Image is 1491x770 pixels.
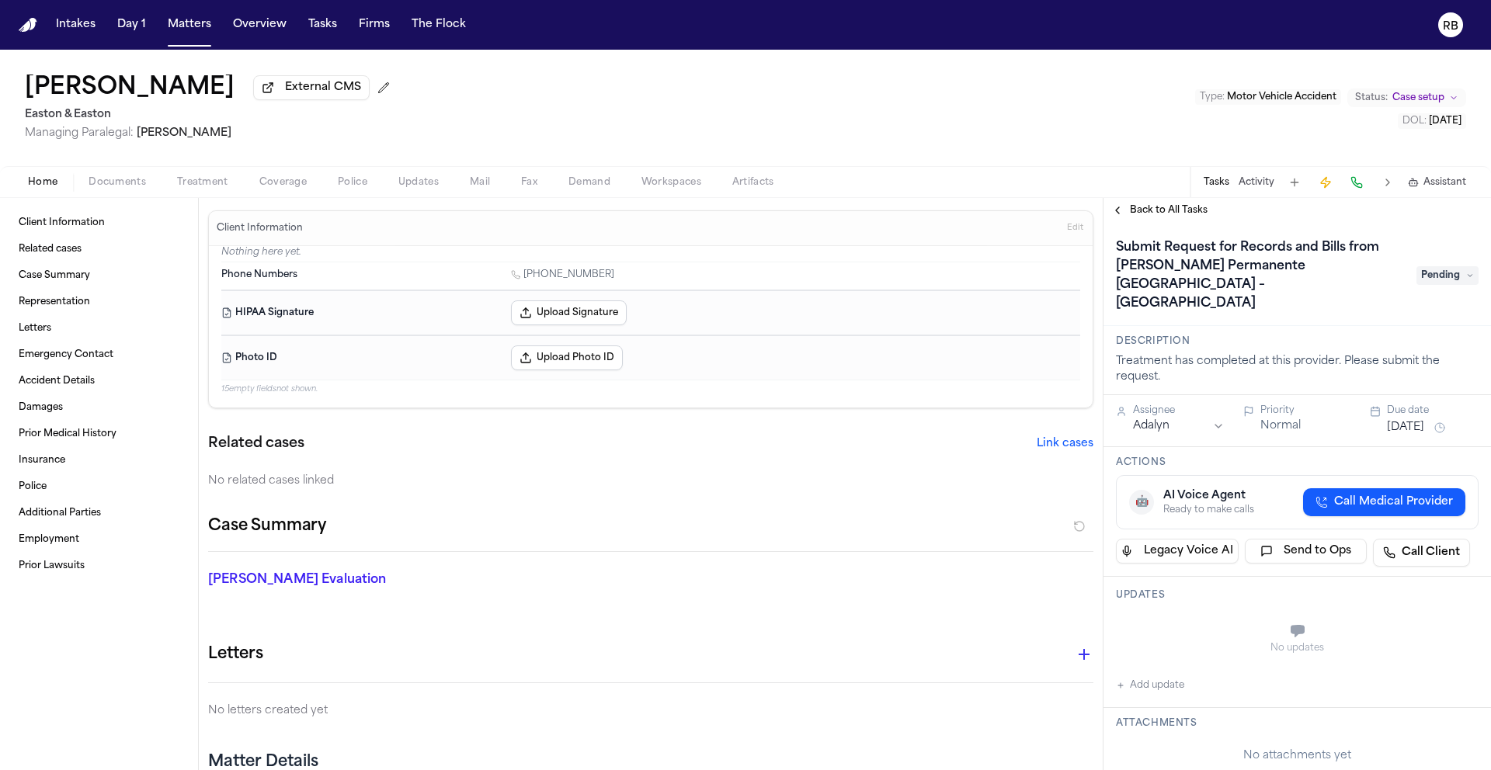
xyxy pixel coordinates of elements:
[221,300,502,325] dt: HIPAA Signature
[1227,92,1336,102] span: Motor Vehicle Accident
[208,514,326,539] h2: Case Summary
[1260,404,1352,417] div: Priority
[1130,204,1208,217] span: Back to All Tasks
[208,702,1093,720] p: No letters created yet
[1116,717,1479,730] h3: Attachments
[1067,223,1083,234] span: Edit
[12,369,186,394] a: Accident Details
[1334,494,1453,510] span: Call Medical Provider
[1239,176,1274,189] button: Activity
[1116,354,1479,385] div: Treatment has completed at this provider. Please submit the request.
[1116,642,1479,654] div: No updates
[1195,89,1341,105] button: Edit Type: Motor Vehicle Accident
[1423,176,1466,189] span: Assistant
[1116,335,1479,348] h3: Description
[1430,418,1449,437] button: Snooze task
[12,316,186,341] a: Letters
[1163,504,1254,516] div: Ready to make calls
[12,395,186,420] a: Damages
[12,421,186,446] a: Prior Medical History
[19,18,37,33] a: Home
[177,176,228,189] span: Treatment
[338,176,367,189] span: Police
[641,176,701,189] span: Workspaces
[1392,92,1444,104] span: Case setup
[511,269,614,281] a: Call 1 (714) 833-3477
[1103,204,1215,217] button: Back to All Tasks
[521,176,537,189] span: Fax
[1204,176,1229,189] button: Tasks
[221,345,502,370] dt: Photo ID
[1429,116,1461,126] span: [DATE]
[253,75,370,100] button: External CMS
[511,300,627,325] button: Upload Signature
[1116,748,1479,764] div: No attachments yet
[12,237,186,262] a: Related cases
[1347,88,1466,107] button: Change status from Case setup
[12,501,186,525] a: Additional Parties
[1116,676,1184,695] button: Add update
[1163,488,1254,504] div: AI Voice Agent
[353,11,396,39] button: Firms
[470,176,490,189] span: Mail
[12,527,186,552] a: Employment
[405,11,472,39] button: The Flock
[511,345,623,370] button: Upload Photo ID
[208,571,491,589] p: [PERSON_NAME] Evaluation
[1387,404,1479,417] div: Due date
[89,176,146,189] span: Documents
[1116,456,1479,469] h3: Actions
[25,106,396,124] h2: Easton & Easton
[214,222,306,234] h3: Client Information
[208,433,304,455] h2: Related cases
[1408,176,1466,189] button: Assistant
[25,75,235,102] h1: [PERSON_NAME]
[12,290,186,314] a: Representation
[1346,172,1368,193] button: Make a Call
[568,176,610,189] span: Demand
[732,176,774,189] span: Artifacts
[259,176,307,189] span: Coverage
[50,11,102,39] a: Intakes
[398,176,439,189] span: Updates
[19,18,37,33] img: Finch Logo
[25,127,134,139] span: Managing Paralegal:
[227,11,293,39] button: Overview
[285,80,361,95] span: External CMS
[1303,488,1465,516] button: Call Medical Provider
[28,176,57,189] span: Home
[12,474,186,499] a: Police
[12,263,186,288] a: Case Summary
[1116,589,1479,602] h3: Updates
[12,448,186,473] a: Insurance
[1110,235,1407,316] h1: Submit Request for Records and Bills from [PERSON_NAME] Permanente [GEOGRAPHIC_DATA] – [GEOGRAPHI...
[221,246,1080,262] p: Nothing here yet.
[1416,266,1479,285] span: Pending
[1355,92,1388,104] span: Status:
[1315,172,1336,193] button: Create Immediate Task
[1135,494,1149,510] span: 🤖
[25,75,235,102] button: Edit matter name
[208,473,1093,489] div: No related cases linked
[1387,420,1424,435] button: [DATE]
[12,210,186,235] a: Client Information
[111,11,152,39] button: Day 1
[302,11,343,39] button: Tasks
[1373,539,1470,567] a: Call Client
[162,11,217,39] button: Matters
[12,342,186,367] a: Emergency Contact
[1062,216,1088,241] button: Edit
[1245,539,1368,564] button: Send to Ops
[208,642,263,667] h1: Letters
[1200,92,1225,102] span: Type :
[12,553,186,578] a: Prior Lawsuits
[137,127,231,139] span: [PERSON_NAME]
[221,269,297,281] span: Phone Numbers
[1402,116,1427,126] span: DOL :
